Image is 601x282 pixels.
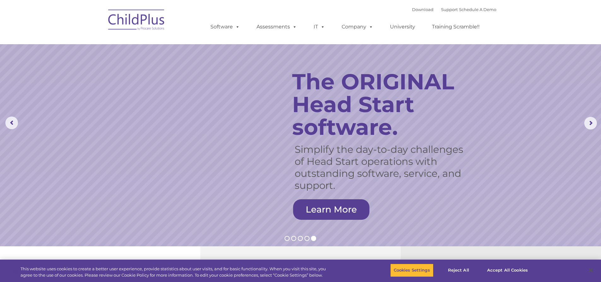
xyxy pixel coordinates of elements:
a: Schedule A Demo [459,7,496,12]
span: Last name [88,42,107,46]
a: Support [441,7,458,12]
rs-layer: Simplify the day-to-day challenges of Head Start operations with outstanding software, service, a... [295,143,471,191]
img: ChildPlus by Procare Solutions [105,5,168,37]
span: Phone number [88,68,115,72]
a: IT [307,21,331,33]
a: Software [204,21,246,33]
button: Close [584,263,598,277]
a: University [384,21,421,33]
button: Cookies Settings [390,264,433,277]
a: Download [412,7,433,12]
rs-layer: The ORIGINAL Head Start software. [292,70,480,138]
font: | [412,7,496,12]
a: Training Scramble!! [426,21,486,33]
a: Assessments [250,21,303,33]
a: Learn More [293,199,369,220]
div: This website uses cookies to create a better user experience, provide statistics about user visit... [21,266,331,278]
button: Accept All Cookies [484,264,531,277]
a: Company [335,21,380,33]
button: Reject All [439,264,478,277]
